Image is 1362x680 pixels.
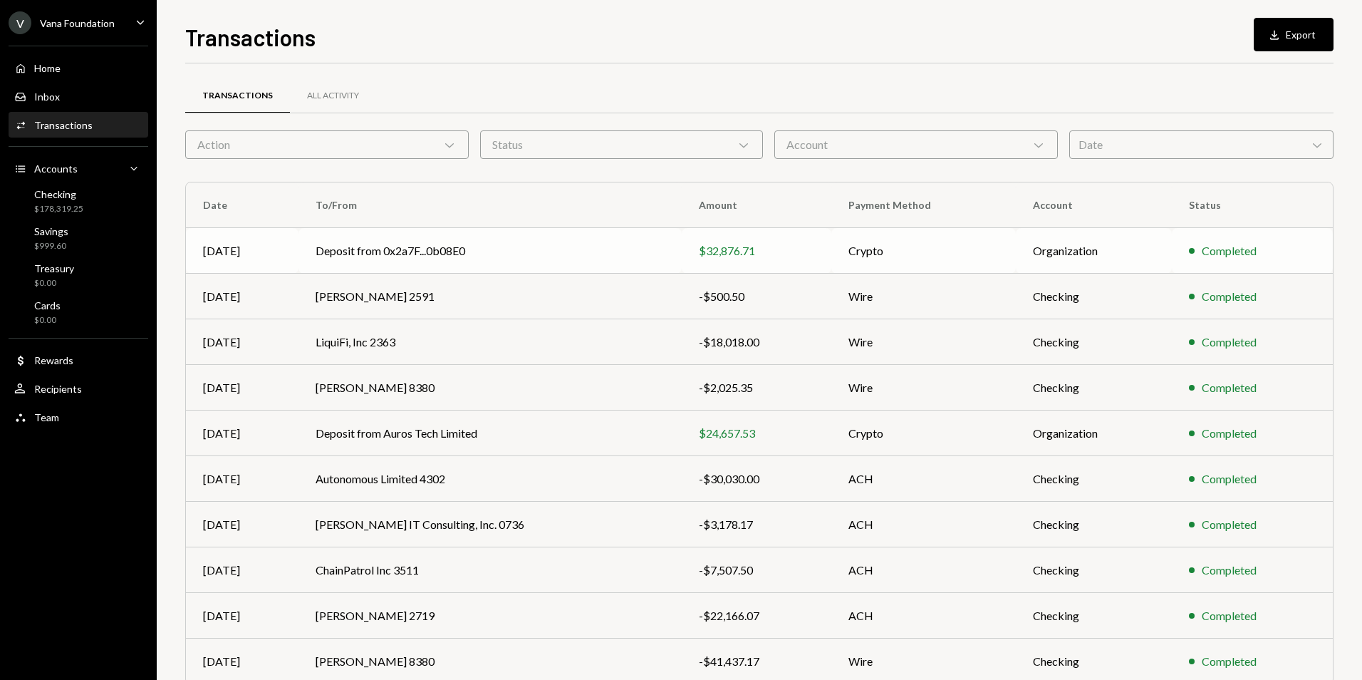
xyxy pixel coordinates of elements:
td: Checking [1016,502,1172,547]
div: Completed [1202,242,1257,259]
div: -$500.50 [699,288,814,305]
a: Rewards [9,347,148,373]
div: Transactions [34,119,93,131]
div: [DATE] [203,379,281,396]
td: Checking [1016,593,1172,639]
a: Inbox [9,83,148,109]
a: Transactions [9,112,148,138]
td: LiquiFi, Inc 2363 [298,319,682,365]
div: -$30,030.00 [699,470,814,488]
a: All Activity [290,78,376,114]
div: Completed [1202,516,1257,533]
td: Crypto [831,228,1016,274]
div: $0.00 [34,277,74,289]
div: Completed [1202,653,1257,670]
a: Accounts [9,155,148,181]
div: [DATE] [203,334,281,351]
div: Completed [1202,379,1257,396]
div: [DATE] [203,425,281,442]
div: [DATE] [203,288,281,305]
div: Status [480,130,764,159]
td: Checking [1016,547,1172,593]
td: ACH [831,502,1016,547]
div: Home [34,62,61,74]
td: ACH [831,456,1016,502]
td: ACH [831,547,1016,593]
h1: Transactions [185,23,316,51]
td: [PERSON_NAME] 2591 [298,274,682,319]
div: [DATE] [203,653,281,670]
div: $178,319.25 [34,203,83,215]
div: Accounts [34,163,78,175]
div: -$41,437.17 [699,653,814,670]
div: All Activity [307,90,359,102]
div: Account [774,130,1058,159]
div: $24,657.53 [699,425,814,442]
a: Recipients [9,376,148,401]
div: Completed [1202,425,1257,442]
div: [DATE] [203,516,281,533]
th: Status [1172,182,1333,228]
div: $32,876.71 [699,242,814,259]
div: Treasury [34,262,74,274]
td: [PERSON_NAME] 2719 [298,593,682,639]
div: $999.60 [34,240,68,252]
div: Checking [34,188,83,200]
td: Checking [1016,319,1172,365]
td: [PERSON_NAME] 8380 [298,365,682,411]
a: Treasury$0.00 [9,258,148,292]
div: Inbox [34,91,60,103]
a: Cards$0.00 [9,295,148,329]
div: Team [34,411,59,423]
div: [DATE] [203,562,281,579]
div: -$3,178.17 [699,516,814,533]
a: Transactions [185,78,290,114]
th: Amount [682,182,831,228]
div: -$22,166.07 [699,607,814,624]
td: Checking [1016,365,1172,411]
a: Checking$178,319.25 [9,184,148,218]
div: Completed [1202,470,1257,488]
div: Cards [34,299,61,311]
td: ChainPatrol Inc 3511 [298,547,682,593]
div: Completed [1202,607,1257,624]
td: ACH [831,593,1016,639]
div: [DATE] [203,242,281,259]
div: Rewards [34,354,73,366]
div: -$18,018.00 [699,334,814,351]
div: V [9,11,31,34]
div: Action [185,130,469,159]
a: Team [9,404,148,430]
th: Payment Method [831,182,1016,228]
th: Date [186,182,298,228]
td: Organization [1016,228,1172,274]
th: To/From [298,182,682,228]
div: [DATE] [203,607,281,624]
td: Checking [1016,274,1172,319]
div: Completed [1202,288,1257,305]
div: -$2,025.35 [699,379,814,396]
div: $0.00 [34,314,61,326]
div: Recipients [34,383,82,395]
div: Savings [34,225,68,237]
td: Crypto [831,411,1016,456]
th: Account [1016,182,1172,228]
td: Deposit from Auros Tech Limited [298,411,682,456]
div: Completed [1202,334,1257,351]
div: Date [1069,130,1334,159]
button: Export [1254,18,1334,51]
div: Completed [1202,562,1257,579]
td: Wire [831,274,1016,319]
div: Transactions [202,90,273,102]
td: Wire [831,319,1016,365]
div: -$7,507.50 [699,562,814,579]
a: Savings$999.60 [9,221,148,255]
a: Home [9,55,148,81]
td: [PERSON_NAME] IT Consulting, Inc. 0736 [298,502,682,547]
td: Checking [1016,456,1172,502]
td: Wire [831,365,1016,411]
td: Deposit from 0x2a7F...0b08E0 [298,228,682,274]
td: Autonomous Limited 4302 [298,456,682,502]
div: Vana Foundation [40,17,115,29]
div: [DATE] [203,470,281,488]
